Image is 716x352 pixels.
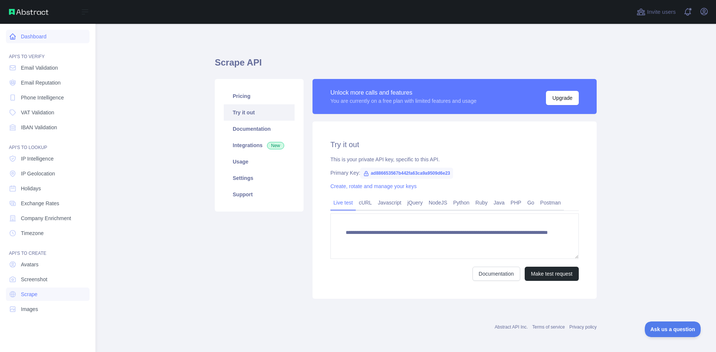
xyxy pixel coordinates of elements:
iframe: Toggle Customer Support [645,321,701,337]
span: VAT Validation [21,109,54,116]
a: IBAN Validation [6,121,89,134]
a: Exchange Rates [6,197,89,210]
button: Invite users [635,6,677,18]
span: IBAN Validation [21,124,57,131]
div: API'S TO CREATE [6,241,89,256]
span: Scrape [21,291,37,298]
div: You are currently on a free plan with limited features and usage [330,97,477,105]
a: Ruby [472,197,491,209]
a: Settings [224,170,295,186]
a: Integrations New [224,137,295,153]
div: Unlock more calls and features [330,88,477,97]
a: Abstract API Inc. [495,324,528,330]
a: Try it out [224,104,295,121]
a: Documentation [472,267,520,281]
span: Timezone [21,229,44,237]
a: jQuery [404,197,425,209]
div: Primary Key: [330,169,579,177]
span: Email Reputation [21,79,61,86]
span: Avatars [21,261,38,268]
h2: Try it out [330,139,579,150]
span: IP Geolocation [21,170,55,177]
button: Make test request [525,267,579,281]
a: Create, rotate and manage your keys [330,183,417,189]
a: Holidays [6,182,89,195]
a: Scrape [6,288,89,301]
a: PHP [508,197,524,209]
span: Email Validation [21,64,58,72]
a: Documentation [224,121,295,137]
a: Python [450,197,472,209]
a: Email Reputation [6,76,89,89]
a: Javascript [375,197,404,209]
span: Holidays [21,185,41,192]
span: IP Intelligence [21,155,54,162]
span: New [267,142,284,149]
a: Privacy policy [569,324,597,330]
a: Live test [330,197,356,209]
a: VAT Validation [6,106,89,119]
a: Email Validation [6,61,89,74]
a: Pricing [224,88,295,104]
button: Upgrade [546,91,579,105]
a: Dashboard [6,30,89,43]
a: Images [6,302,89,316]
div: API'S TO LOOKUP [6,136,89,150]
a: Support [224,186,295,203]
a: cURL [356,197,375,209]
a: Timezone [6,226,89,240]
a: Phone Intelligence [6,91,89,104]
span: Company Enrichment [21,215,71,222]
a: Company Enrichment [6,212,89,225]
a: Go [524,197,537,209]
div: API'S TO VERIFY [6,45,89,60]
span: Screenshot [21,276,47,283]
a: Screenshot [6,273,89,286]
span: Exchange Rates [21,200,59,207]
span: Phone Intelligence [21,94,64,101]
div: This is your private API key, specific to this API. [330,156,579,163]
a: Java [491,197,508,209]
a: Terms of service [532,324,565,330]
span: Invite users [647,8,676,16]
img: Abstract API [9,9,48,15]
h1: Scrape API [215,57,597,74]
a: IP Geolocation [6,167,89,180]
a: Avatars [6,258,89,271]
a: Usage [224,153,295,170]
span: Images [21,305,38,313]
a: NodeJS [425,197,450,209]
span: ad886653567b442fa63ca9a9509d6e23 [360,168,453,179]
a: Postman [537,197,564,209]
a: IP Intelligence [6,152,89,165]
